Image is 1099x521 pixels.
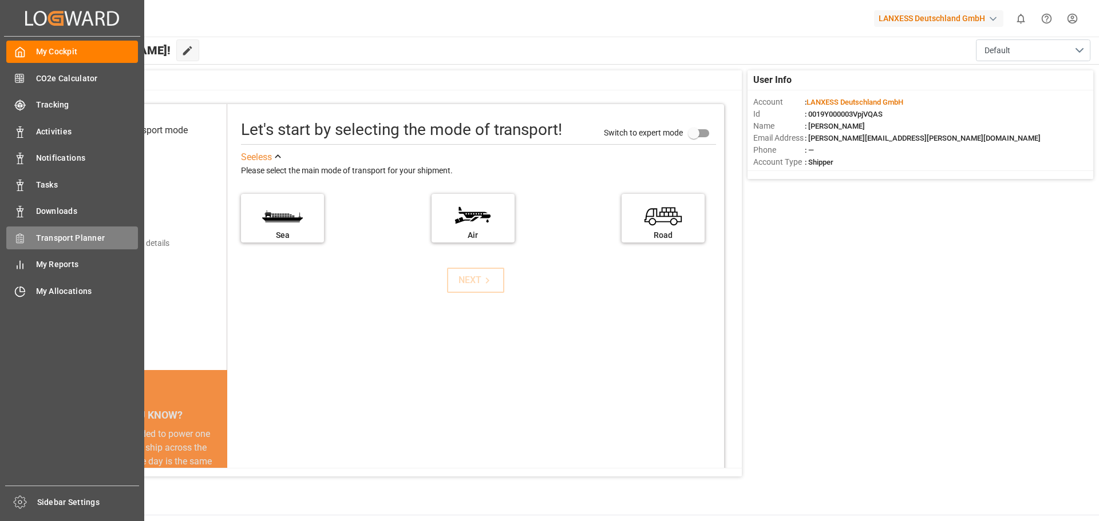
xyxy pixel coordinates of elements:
div: Let's start by selecting the mode of transport! [241,118,562,142]
span: Name [753,120,805,132]
a: Tracking [6,94,138,116]
span: LANXESS Deutschland GmbH [807,98,903,106]
span: Account Type [753,156,805,168]
a: Tasks [6,173,138,196]
a: My Reports [6,253,138,276]
span: CO2e Calculator [36,73,139,85]
span: My Reports [36,258,139,271]
span: : [PERSON_NAME] [805,122,865,130]
button: LANXESS Deutschland GmbH [874,7,1008,29]
span: Hello [PERSON_NAME]! [48,39,171,61]
span: : 0019Y000003VpjVQAS [805,110,883,118]
div: See less [241,150,272,164]
a: My Cockpit [6,41,138,63]
span: Tracking [36,99,139,111]
a: My Allocations [6,280,138,302]
div: Road [627,229,699,241]
div: Please select the main mode of transport for your shipment. [241,164,716,178]
a: Transport Planner [6,226,138,249]
span: Downloads [36,205,139,217]
button: Help Center [1034,6,1060,31]
div: The energy needed to power one large container ship across the ocean in a single day is the same ... [76,427,214,510]
span: Tasks [36,179,139,191]
span: : — [805,146,814,154]
span: Transport Planner [36,232,139,244]
span: Switch to expert mode [604,128,683,137]
a: CO2e Calculator [6,67,138,89]
div: Air [437,229,509,241]
span: : [PERSON_NAME][EMAIL_ADDRESS][PERSON_NAME][DOMAIN_NAME] [805,134,1041,142]
span: Phone [753,144,805,156]
button: show 0 new notifications [1008,6,1034,31]
span: Account [753,96,805,108]
span: Notifications [36,152,139,164]
div: DID YOU KNOW? [62,403,227,427]
span: : [805,98,903,106]
span: User Info [753,73,792,87]
a: Activities [6,120,138,142]
div: NEXT [458,273,493,287]
button: open menu [976,39,1090,61]
span: Id [753,108,805,120]
div: Sea [247,229,318,241]
span: Email Address [753,132,805,144]
button: NEXT [447,268,504,293]
span: : Shipper [805,158,833,166]
a: Notifications [6,147,138,169]
a: Downloads [6,200,138,222]
span: My Cockpit [36,46,139,58]
span: Sidebar Settings [37,496,140,508]
div: LANXESS Deutschland GmbH [874,10,1003,27]
span: Default [985,45,1010,57]
span: My Allocations [36,285,139,297]
span: Activities [36,126,139,138]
